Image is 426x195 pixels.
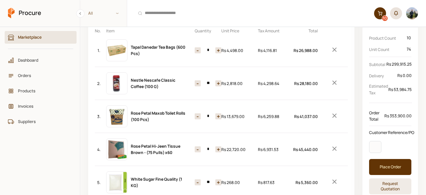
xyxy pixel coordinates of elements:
button: Increase item quantity [195,146,201,152]
button: Increase item quantity [195,179,201,185]
div: Rs 4,116.81 [258,47,291,54]
button: Decrease item quantity [215,47,221,53]
p: Product Count [369,35,406,41]
p: No. [95,28,103,34]
div: Rs 4,498.00 [221,47,255,54]
button: Increase item quantity [195,80,201,86]
a: Marketplace [5,31,77,44]
div: Customer Reference/PO [366,127,419,138]
span: All [88,10,93,16]
div: Estimated Tax [369,83,412,96]
span: Invoices [18,103,68,109]
div: 2.Nestle Nescafe Classic Coffee (100 G)Rs 28,180.00Remove Item [95,67,348,100]
div: 10 [406,34,411,42]
a: Suppliers [5,115,77,128]
button: Increase item quantity [195,47,201,53]
div: Rs 26,988.00 [295,47,318,54]
p: Total [295,28,318,34]
div: 74 [406,45,411,53]
button: Decrease item quantity [215,146,221,152]
div: Rs 41,037.00 [295,113,318,120]
p: Estimated Tax [369,83,388,96]
div: 4.Rose Petal Hi-Jeen Tissue Brown - (75 Pulls) x60Rs 45,440.00Remove Item [95,133,348,166]
a: 10 [374,7,386,19]
a: Rose Petal Hi-Jeen Tissue Brown - (75 Pulls) x60 [131,143,180,155]
button: Decrease item quantity [215,179,221,185]
button: Remove Item [321,76,348,91]
div: Rs 353,900.00 [384,112,412,120]
span: 2. [97,80,101,87]
a: Rose Petal Maxob Toilet Rolls (100 Pcs) [131,110,185,122]
div: Rs 53,984.75 [388,86,412,94]
span: Procure [19,9,41,17]
p: Unit Count [369,46,406,53]
input: 10 Items [201,80,215,86]
div: Rs 299,915.25 [386,60,412,68]
button: Increase item quantity [195,113,201,119]
div: Unit Count [369,45,411,53]
p: Subtotal [369,61,386,68]
span: 4. [97,146,101,153]
div: 3.Rose Petal Maxob Toilet Rolls (100 Pcs)Rs 41,037.00Remove Item [95,100,348,133]
p: Quantity [191,28,218,34]
div: Rs 0.00 [397,72,412,80]
div: 10 [382,16,388,21]
p: Item [106,28,127,34]
div: Rs 4,298.64 [258,80,291,87]
div: Rs 268.00 [221,179,255,186]
button: Request Quotation [369,178,411,194]
div: Order Total [369,110,412,122]
button: Decrease item quantity [215,80,221,86]
span: 5. [97,179,101,186]
span: Suppliers [18,118,68,125]
span: Orders [18,72,68,79]
input: 6 Items [201,47,215,53]
div: Delivery [369,72,412,80]
div: Rs 28,180.00 [295,80,318,87]
div: Rs 22,720.00 [221,146,255,153]
a: Procure [8,8,41,19]
span: Products [18,88,68,94]
button: Remove Item [321,175,348,190]
div: Rs 45,440.00 [295,146,318,153]
a: White Sugar Fine Quality (1 KG) [131,176,182,188]
span: All [80,8,127,19]
span: 3. [97,113,101,120]
a: Invoices [5,100,77,113]
input: 3 Items [201,113,215,119]
div: Rs 2,818.00 [221,80,255,87]
a: Tapal Danedar Tea Bags (600 Pcs) [131,44,185,56]
button: Place Order [369,159,411,175]
a: Orders [5,69,77,82]
a: Products [5,85,77,97]
button: Remove Item [321,109,348,124]
div: Rs 13,679.00 [221,113,255,120]
p: Order Total [369,110,384,122]
button: Decrease item quantity [215,113,221,119]
button: Remove Item [321,43,348,58]
div: Product Count [369,34,411,42]
input: Products and Orders [131,5,370,22]
div: Subtotal [369,60,412,68]
div: Rs 5,360.00 [295,179,318,186]
p: Tax Amount [258,28,291,34]
a: Nestle Nescafe Classic Coffee (100 G) [131,77,175,89]
div: Rs 6,259.88 [258,113,291,120]
span: Marketplace [18,34,68,40]
a: Dashboard [5,54,77,67]
p: Delivery [369,73,397,79]
input: 20 Items [201,179,215,185]
span: 1. [98,47,100,54]
button: Remove Item [321,142,348,157]
div: Rs 6,931.53 [258,146,291,153]
input: 2 Items [201,146,215,152]
p: Unit Price [221,28,255,34]
div: Rs 817.63 [258,179,291,186]
span: Dashboard [18,57,68,63]
div: 1.Tapal Danedar Tea Bags (600 Pcs)Rs 26,988.00Remove Item [95,34,348,67]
